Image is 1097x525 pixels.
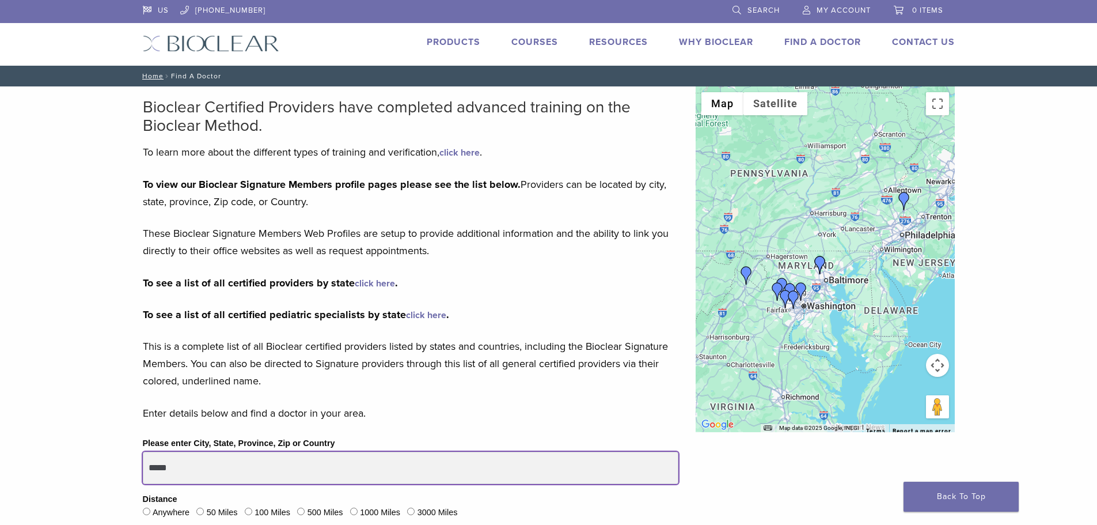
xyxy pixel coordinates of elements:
a: Products [427,36,480,48]
span: My Account [817,6,871,15]
a: Find A Doctor [784,36,861,48]
button: Drag Pegman onto the map to open Street View [926,395,949,418]
label: 100 Miles [255,507,290,519]
p: Providers can be located by city, state, province, Zip code, or Country. [143,176,678,210]
button: Show street map [701,92,743,115]
a: Resources [589,36,648,48]
a: Courses [511,36,558,48]
div: Dr. Shane Costa [768,282,787,301]
p: These Bioclear Signature Members Web Profiles are setup to provide additional information and the... [143,225,678,259]
a: Contact Us [892,36,955,48]
strong: To see a list of all certified providers by state . [143,277,398,289]
a: click here [439,147,480,158]
p: Enter details below and find a doctor in your area. [143,405,678,422]
nav: Find A Doctor [134,66,963,86]
div: Dr. Maribel Vann [784,290,803,309]
label: Anywhere [153,507,189,519]
a: Home [139,72,164,80]
div: Dr. Deborah Baker [737,266,756,285]
span: 0 items [912,6,943,15]
div: Dr. Shane Costa [781,283,799,301]
span: Search [747,6,780,15]
a: Open this area in Google Maps (opens a new window) [699,417,737,432]
h2: Bioclear Certified Providers have completed advanced training on the Bioclear Method. [143,98,678,135]
button: Toggle fullscreen view [926,92,949,115]
div: Dr. Komal Karmacharya [776,290,795,308]
div: Dr. Rebecca Allen [811,256,829,274]
label: 50 Miles [207,507,238,519]
label: 500 Miles [308,507,343,519]
a: Report a map error [893,428,951,434]
a: Back To Top [904,482,1019,512]
label: 1000 Miles [360,507,400,519]
p: This is a complete list of all Bioclear certified providers listed by states and countries, inclu... [143,338,678,390]
label: 3000 Miles [417,507,458,519]
img: Bioclear [143,35,279,52]
p: To learn more about the different types of training and verification, . [143,143,678,161]
a: click here [355,278,395,289]
legend: Distance [143,493,177,506]
a: click here [406,309,446,321]
button: Show satellite imagery [743,92,807,115]
a: Why Bioclear [679,36,753,48]
a: Terms (opens in new tab) [866,428,886,435]
strong: To see a list of all certified pediatric specialists by state . [143,308,449,321]
label: Please enter City, State, Province, Zip or Country [143,437,335,450]
img: Google [699,417,737,432]
span: Map data ©2025 Google, INEGI [779,425,859,431]
span: / [164,73,171,79]
strong: To view our Bioclear Signature Members profile pages please see the list below. [143,178,521,191]
button: Map camera controls [926,354,949,377]
button: Keyboard shortcuts [764,424,772,432]
div: Dr. Maya Bachour [773,278,791,296]
div: Dr. Iris Navabi [792,282,810,301]
div: Dr. Robert Scarazzo [895,192,913,210]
